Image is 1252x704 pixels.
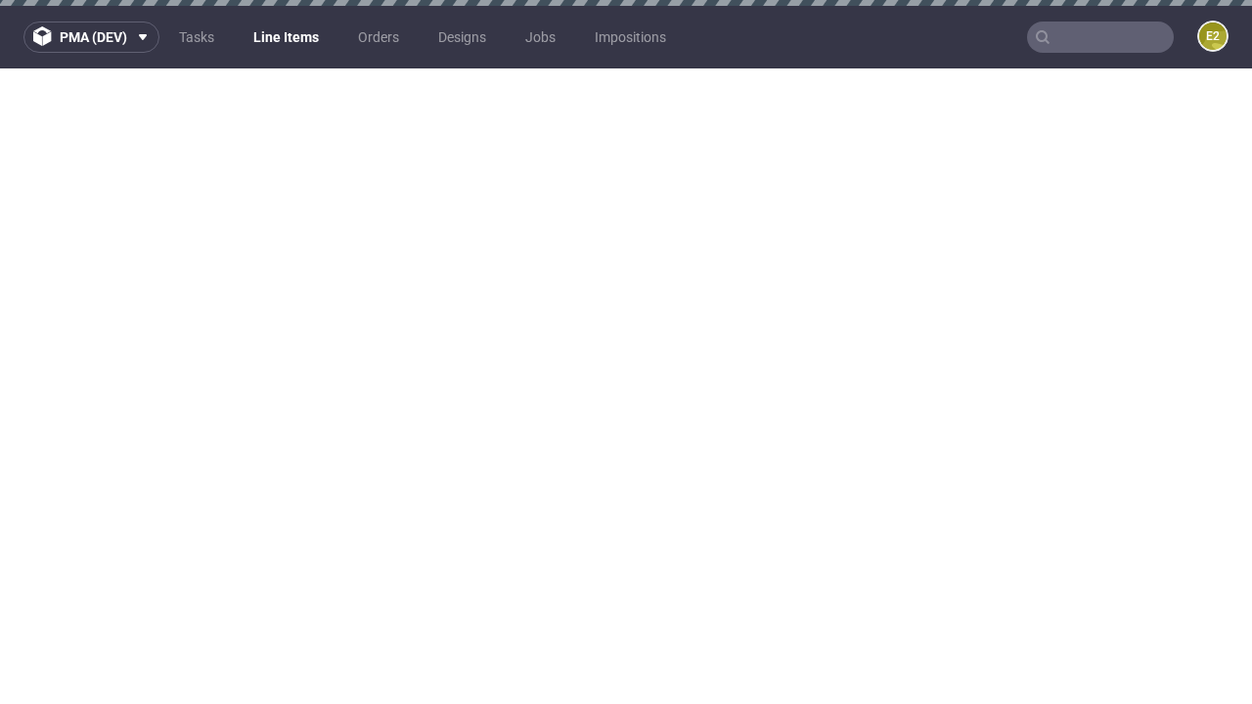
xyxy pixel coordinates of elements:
a: Orders [346,22,411,53]
a: Jobs [514,22,567,53]
a: Impositions [583,22,678,53]
figcaption: e2 [1199,22,1227,50]
button: pma (dev) [23,22,159,53]
a: Designs [426,22,498,53]
a: Tasks [167,22,226,53]
span: pma (dev) [60,30,127,44]
a: Line Items [242,22,331,53]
